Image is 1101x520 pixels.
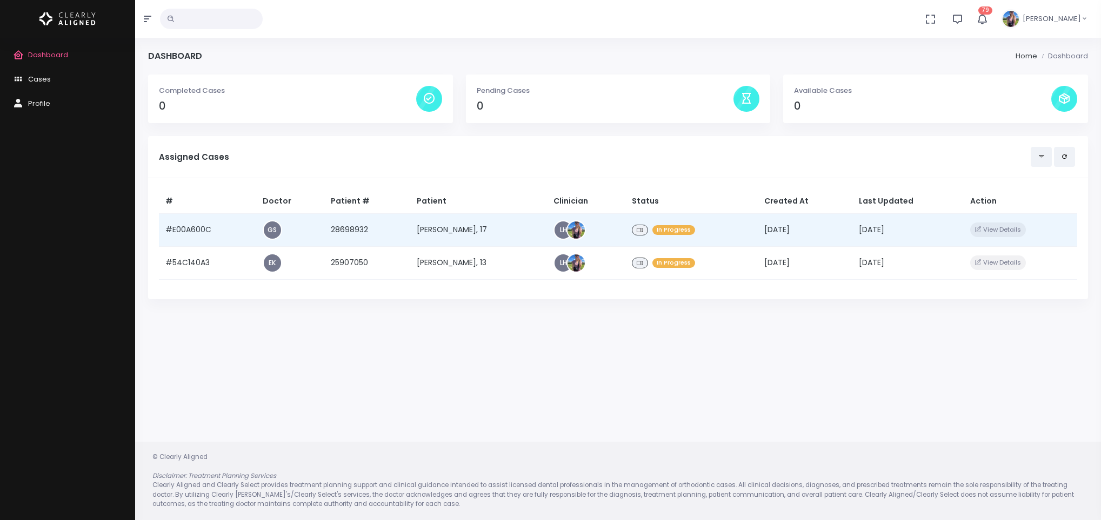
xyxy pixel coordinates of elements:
h4: Dashboard [148,51,202,61]
button: View Details [970,222,1026,237]
p: Completed Cases [159,85,416,96]
a: EK [264,254,281,272]
span: Cases [28,74,51,84]
a: LH [555,254,572,272]
p: Available Cases [794,85,1051,96]
th: Clinician [547,189,625,214]
td: [PERSON_NAME], 17 [410,213,548,246]
td: #E00A600C [159,213,256,246]
th: Created At [758,189,852,214]
td: [PERSON_NAME], 13 [410,246,548,279]
span: In Progress [652,225,695,235]
h4: 0 [159,100,416,112]
th: Doctor [256,189,325,214]
li: Home [1016,51,1037,62]
p: Pending Cases [477,85,734,96]
h4: 0 [794,100,1051,112]
h5: Assigned Cases [159,152,1031,162]
td: 25907050 [324,246,410,279]
td: #54C140A3 [159,246,256,279]
th: Patient # [324,189,410,214]
img: Logo Horizontal [39,8,96,30]
td: 28698932 [324,213,410,246]
span: Dashboard [28,50,68,60]
span: Profile [28,98,50,109]
span: [DATE] [859,257,884,268]
span: In Progress [652,258,695,268]
button: View Details [970,255,1026,270]
th: Action [964,189,1077,214]
h4: 0 [477,100,734,112]
span: [PERSON_NAME] [1023,13,1081,24]
img: Header Avatar [1001,9,1020,29]
span: [DATE] [764,257,790,268]
th: Status [625,189,758,214]
a: LH [555,221,572,239]
th: Last Updated [852,189,964,214]
a: GS [264,221,281,239]
span: 79 [978,6,992,15]
li: Dashboard [1037,51,1088,62]
span: [DATE] [764,224,790,235]
span: [DATE] [859,224,884,235]
th: Patient [410,189,548,214]
th: # [159,189,256,214]
em: Disclaimer: Treatment Planning Services [152,471,276,480]
div: © Clearly Aligned Clearly Aligned and Clearly Select provides treatment planning support and clin... [142,453,1095,509]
